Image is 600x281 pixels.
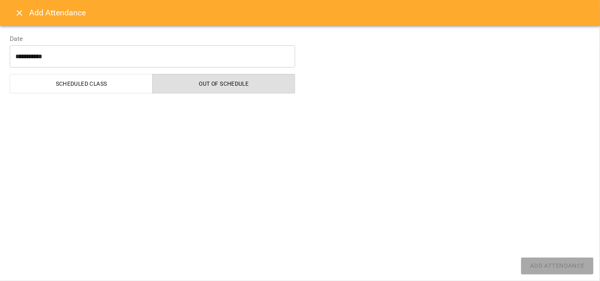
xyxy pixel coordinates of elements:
[10,3,29,23] button: Close
[10,36,295,42] label: Date
[10,74,153,93] button: Scheduled class
[152,74,295,93] button: Out of Schedule
[29,6,590,19] h6: Add Attendance
[157,79,290,89] span: Out of Schedule
[15,79,148,89] span: Scheduled class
